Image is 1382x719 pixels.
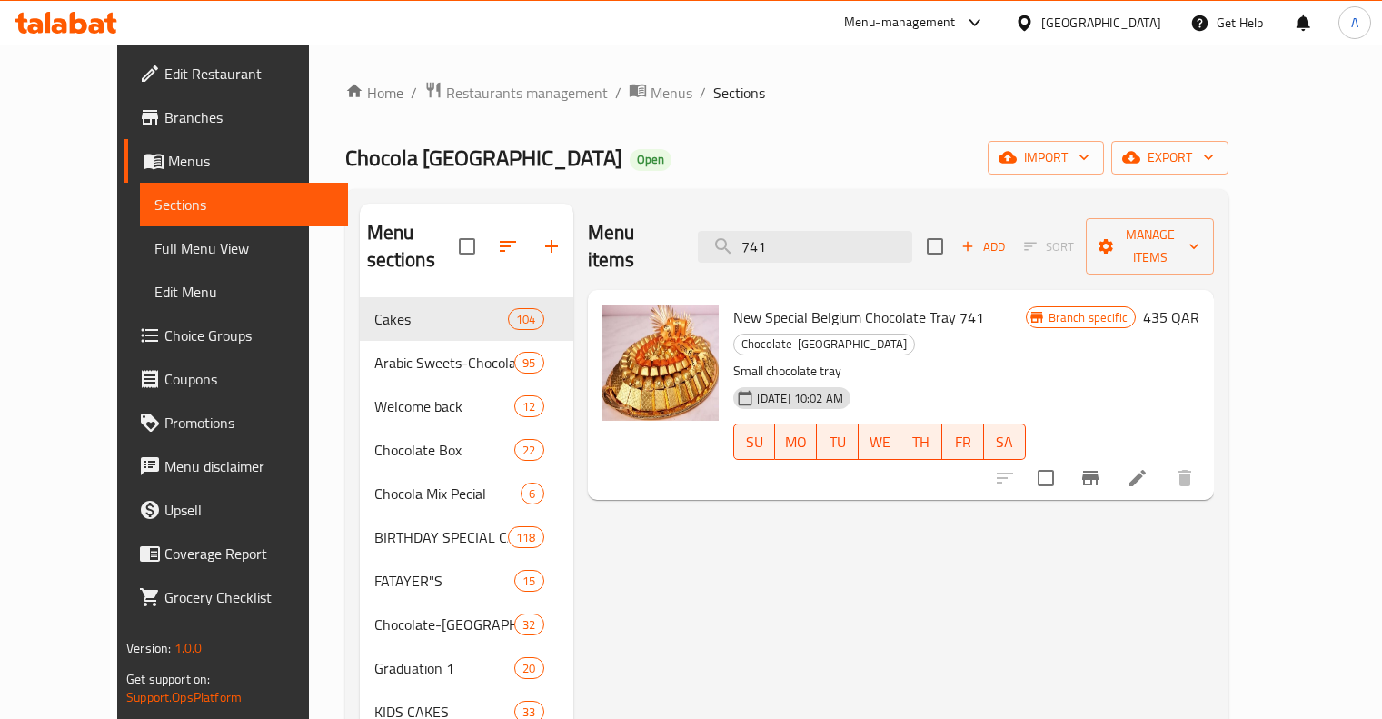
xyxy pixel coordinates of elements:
div: Graduation 120 [360,646,573,690]
span: 104 [509,311,542,328]
span: Select section first [1012,233,1086,261]
div: items [514,395,543,417]
button: WE [859,424,900,460]
span: Chocolate-[GEOGRAPHIC_DATA] [734,334,914,355]
div: FATAYER"S15 [360,559,573,603]
img: New Special Belgium Chocolate Tray 741 [602,305,719,421]
span: Grocery Checklist [164,586,333,608]
button: TH [900,424,942,460]
a: Sections [140,183,348,226]
span: 1.0.0 [174,636,203,660]
span: Chocola [GEOGRAPHIC_DATA] [345,137,622,178]
div: items [514,352,543,374]
a: Upsell [124,488,348,532]
span: Sort sections [486,225,530,268]
button: Add section [530,225,573,268]
span: Add [959,236,1008,257]
a: Grocery Checklist [124,575,348,619]
span: Select to update [1027,459,1065,497]
div: Chocolate-[GEOGRAPHIC_DATA]32 [360,603,573,646]
span: 15 [515,573,542,590]
h2: Menu sections [367,219,459,274]
span: Edit Restaurant [164,63,333,85]
span: FATAYER"S [374,570,515,592]
a: Edit menu item [1127,467,1148,489]
span: Edit Menu [154,281,333,303]
div: Chocolate-Belgium [374,614,515,635]
nav: breadcrumb [345,81,1228,105]
span: FR [950,429,977,455]
div: Welcome back12 [360,384,573,428]
div: Chocola Mix Pecial6 [360,472,573,515]
span: Restaurants management [446,82,608,104]
button: Add [954,233,1012,261]
button: FR [942,424,984,460]
span: Chocola Mix Pecial [374,483,522,504]
h6: 435 QAR [1143,305,1199,330]
span: TU [824,429,851,455]
span: Coupons [164,368,333,390]
div: Chocolate-Belgium [733,334,915,355]
span: New Special Belgium Chocolate Tray 741 [733,304,984,331]
span: 95 [515,355,542,372]
a: Menus [629,81,692,105]
input: search [698,231,912,263]
span: import [1002,146,1089,169]
a: Branches [124,95,348,139]
li: / [411,82,417,104]
span: Menu disclaimer [164,455,333,477]
span: Get support on: [126,667,210,691]
a: Edit Restaurant [124,52,348,95]
span: Open [630,152,671,167]
button: Manage items [1086,218,1213,275]
li: / [700,82,706,104]
div: Chocolate Box22 [360,428,573,472]
span: Sections [154,194,333,215]
h2: Menu items [588,219,677,274]
span: Graduation 1 [374,657,515,679]
a: Coupons [124,357,348,401]
span: Select all sections [448,227,486,265]
button: TU [817,424,859,460]
li: / [615,82,621,104]
a: Home [345,82,403,104]
a: Edit Menu [140,270,348,314]
span: Welcome back [374,395,515,417]
button: import [988,141,1104,175]
button: SA [984,424,1026,460]
button: delete [1163,456,1207,500]
a: Menus [124,139,348,183]
span: Sections [713,82,765,104]
span: BIRTHDAY SPECIAL CAKE AND BALLOONS [374,526,509,548]
span: 32 [515,616,542,634]
span: Choice Groups [164,325,333,346]
span: 12 [515,398,542,415]
div: Cakes [374,308,509,330]
span: 6 [522,485,542,503]
div: Cakes104 [360,297,573,341]
a: Support.OpsPlatform [126,685,242,709]
div: [GEOGRAPHIC_DATA] [1041,13,1161,33]
span: Arabic Sweets-Chocola Special [374,352,515,374]
span: export [1126,146,1214,169]
p: Small chocolate tray [733,360,1026,383]
span: Chocolate Box [374,439,515,461]
div: items [514,614,543,635]
div: items [514,657,543,679]
span: 20 [515,660,542,677]
button: SU [733,424,776,460]
a: Menu disclaimer [124,444,348,488]
span: Menus [168,150,333,172]
span: Add item [954,233,1012,261]
a: Choice Groups [124,314,348,357]
span: TH [908,429,935,455]
a: Coverage Report [124,532,348,575]
div: items [508,308,543,330]
span: SA [991,429,1019,455]
a: Promotions [124,401,348,444]
span: A [1351,13,1358,33]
